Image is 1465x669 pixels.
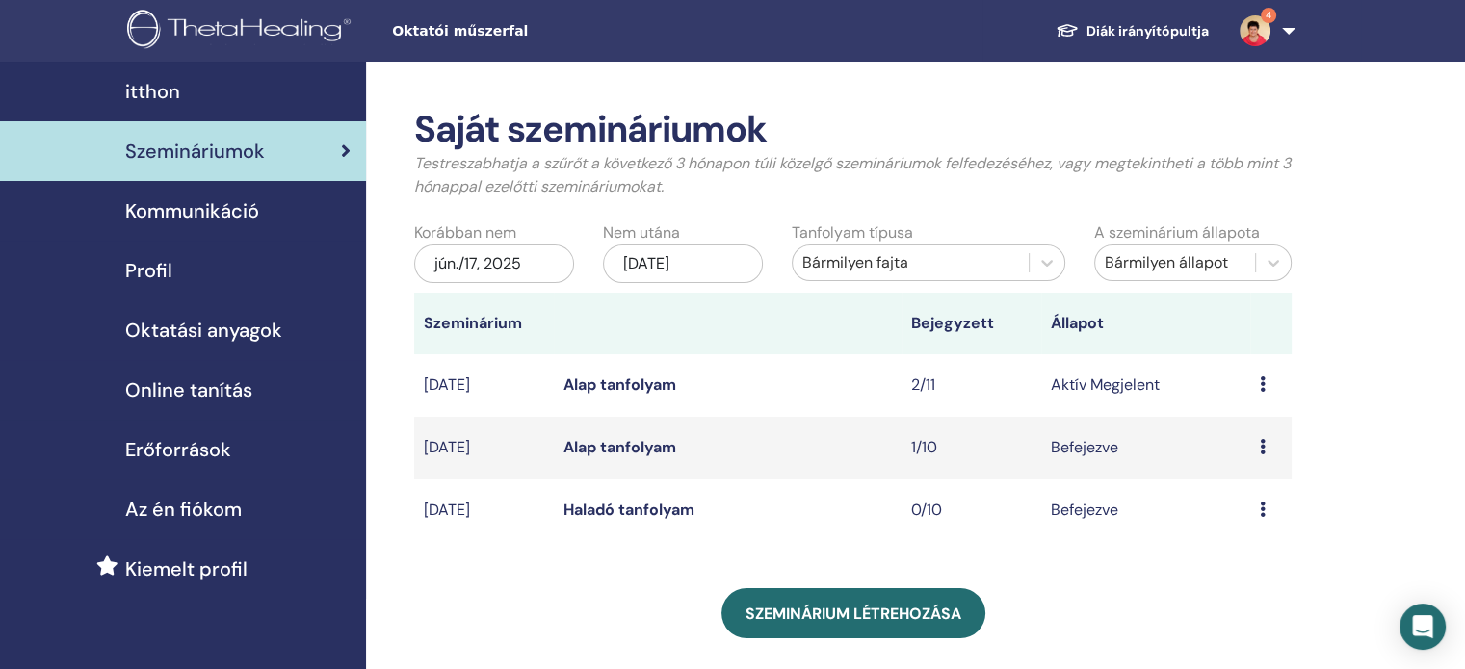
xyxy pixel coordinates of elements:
label: Nem utána [603,221,680,244]
td: 1/10 [902,417,1041,479]
div: Open Intercom Messenger [1400,604,1446,650]
a: Alap tanfolyam [563,437,676,457]
h2: Saját szemináriumok [414,108,1292,152]
span: itthon [125,77,180,106]
span: Oktatási anyagok [125,316,282,345]
a: Haladó tanfolyam [563,500,694,520]
label: Tanfolyam típusa [792,221,913,244]
th: Állapot [1041,293,1250,354]
span: Erőforrások [125,435,231,464]
th: Bejegyzett [902,293,1041,354]
label: Korábban nem [414,221,516,244]
td: 0/10 [902,479,1041,542]
div: Bármilyen fajta [802,251,1019,274]
span: 4 [1261,8,1276,23]
a: Szeminárium létrehozása [721,588,985,638]
td: [DATE] [414,479,554,542]
td: [DATE] [414,417,554,479]
span: Az én fiókom [125,495,242,524]
span: Szeminárium létrehozása [746,604,961,624]
span: Kiemelt profil [125,554,248,583]
span: Profil [125,256,172,285]
p: Testreszabhatja a szűrőt a következő 3 hónapon túli közelgő szemináriumok felfedezéséhez, vagy me... [414,152,1292,198]
img: default.jpg [1240,15,1270,46]
label: A szeminárium állapota [1094,221,1260,244]
img: logo.png [127,10,357,53]
th: Szeminárium [414,293,554,354]
td: [DATE] [414,354,554,417]
div: [DATE] [603,244,763,283]
span: Kommunikáció [125,196,259,225]
td: Befejezve [1041,479,1250,542]
a: Diák irányítópultja [1040,13,1224,49]
span: Szemináriumok [125,137,265,166]
td: Aktív Megjelent [1041,354,1250,417]
img: graduation-cap-white.svg [1056,22,1079,39]
div: jún./17, 2025 [414,244,574,283]
td: Befejezve [1041,417,1250,479]
div: Bármilyen állapot [1105,251,1245,274]
a: Alap tanfolyam [563,374,676,395]
td: 2/11 [902,354,1041,417]
span: Online tanítás [125,375,252,404]
span: Oktatói műszerfal [392,21,681,41]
